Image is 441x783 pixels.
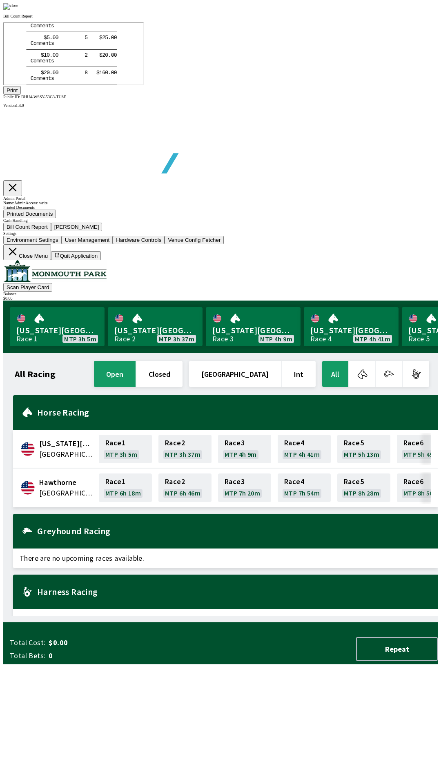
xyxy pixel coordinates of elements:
span: MTP 8h 28m [344,490,379,496]
span: MTP 6h 46m [165,490,200,496]
a: [US_STATE][GEOGRAPHIC_DATA]Race 3MTP 4h 9m [206,307,301,346]
tspan: 0 [107,46,110,53]
div: Cash Handling [3,218,438,223]
span: MTP 5h 13m [344,451,379,458]
h2: Harness Racing [37,588,431,595]
span: Race 4 [284,478,304,485]
a: Race4MTP 7h 54m [278,473,331,502]
tspan: 0 [110,29,113,35]
span: MTP 7h 20m [225,490,260,496]
span: MTP 4h 9m [260,336,292,342]
span: Race 5 [344,478,364,485]
span: MTP 8h 50m [403,490,439,496]
tspan: . [46,29,49,35]
tspan: 0 [101,46,105,53]
tspan: 0 [42,46,46,53]
span: MTP 7h 54m [284,490,320,496]
tspan: $ [37,46,40,53]
button: All [322,361,348,387]
div: Admin Portal [3,196,438,201]
tspan: e [38,52,42,58]
tspan: o [29,35,33,41]
tspan: o [29,52,33,58]
a: Race5MTP 8h 28m [337,473,390,502]
span: United States [39,488,94,498]
span: Race 5 [344,440,364,446]
span: There are no upcoming races available. [13,609,438,628]
iframe: ReportvIEWER [3,22,144,85]
button: Int [282,361,316,387]
span: [US_STATE][GEOGRAPHIC_DATA] [16,325,98,336]
span: Race 4 [284,440,304,446]
div: Race 1 [16,336,38,342]
button: [PERSON_NAME] [51,223,102,231]
button: Bill Count Report [3,223,51,231]
tspan: m [35,35,38,41]
a: Race5MTP 5h 13m [337,435,390,463]
tspan: 2 [98,29,101,35]
a: Race2MTP 3h 37m [158,435,212,463]
tspan: n [41,35,45,41]
span: Race 2 [165,478,185,485]
tspan: s [47,52,50,58]
div: $ 0.00 [3,296,438,301]
span: Hawthorne [39,477,94,488]
p: Bill Count Report [3,14,438,18]
a: Race4MTP 4h 41m [278,435,331,463]
tspan: m [32,35,36,41]
h1: All Racing [15,371,56,377]
a: [US_STATE][GEOGRAPHIC_DATA]Race 4MTP 4h 41m [304,307,399,346]
h2: Greyhound Racing [37,528,431,534]
span: There are no upcoming races available. [13,549,438,568]
tspan: C [27,52,30,58]
tspan: 2 [40,46,43,53]
tspan: 0 [42,29,46,35]
a: Race1MTP 6h 18m [99,473,152,502]
span: Total Bets: [10,651,45,661]
div: Settings [3,231,438,236]
span: Race 1 [105,440,125,446]
span: Delaware Park [39,438,94,449]
tspan: $ [95,29,98,35]
div: Race 4 [310,336,332,342]
tspan: 0 [110,46,113,53]
span: Race 6 [403,478,423,485]
img: global tote logo [22,108,256,194]
tspan: m [32,52,36,58]
h2: Horse Racing [37,409,431,416]
tspan: 1 [40,29,43,35]
tspan: n [41,52,45,58]
span: Total Cost: [10,638,45,648]
span: MTP 4h 41m [284,451,320,458]
span: Race 6 [403,440,423,446]
span: MTP 4h 9m [225,451,257,458]
button: Venue Config Fetcher [165,236,224,244]
button: Close Menu [3,244,51,260]
span: United States [39,449,94,460]
button: closed [136,361,183,387]
span: Race 2 [165,440,185,446]
tspan: $ [37,29,40,35]
div: Race 2 [114,336,136,342]
tspan: 6 [98,46,101,53]
span: [US_STATE][GEOGRAPHIC_DATA] [114,325,196,336]
span: MTP 3h 37m [159,336,194,342]
button: Printed Documents [3,210,56,218]
tspan: 2 [80,29,84,35]
button: open [94,361,136,387]
tspan: 1 [95,46,98,53]
button: User Management [62,236,113,244]
span: Race 3 [225,440,245,446]
tspan: 0 [51,29,55,35]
